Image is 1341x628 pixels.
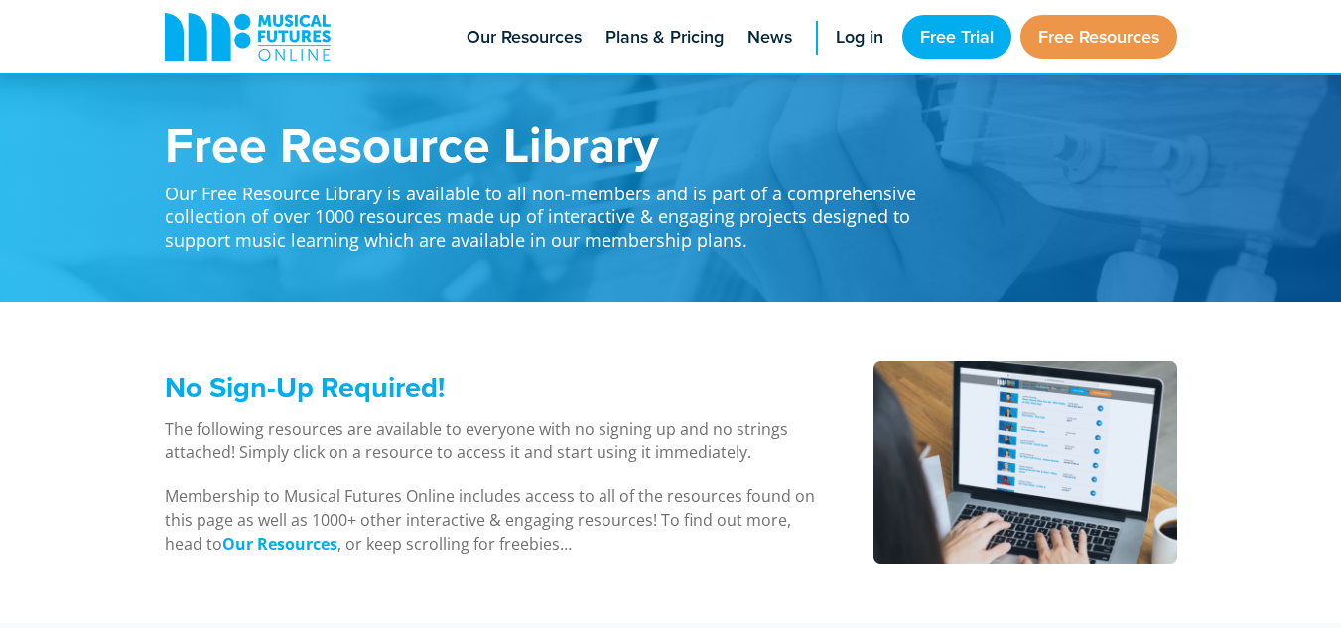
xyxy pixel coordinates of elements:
a: Free Trial [902,15,1011,59]
p: Membership to Musical Futures Online includes access to all of the resources found on this page a... [165,484,823,556]
p: The following resources are available to everyone with no signing up and no strings attached! Sim... [165,417,823,464]
a: Free Resources [1020,15,1177,59]
strong: Our Resources [222,533,337,555]
h1: Free Resource Library [165,119,939,169]
span: Our Resources [467,24,582,51]
span: Log in [836,24,883,51]
a: Our Resources [222,533,337,556]
span: Plans & Pricing [605,24,724,51]
p: Our Free Resource Library is available to all non-members and is part of a comprehensive collecti... [165,169,939,252]
span: No Sign-Up Required! [165,366,445,408]
span: News [747,24,792,51]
